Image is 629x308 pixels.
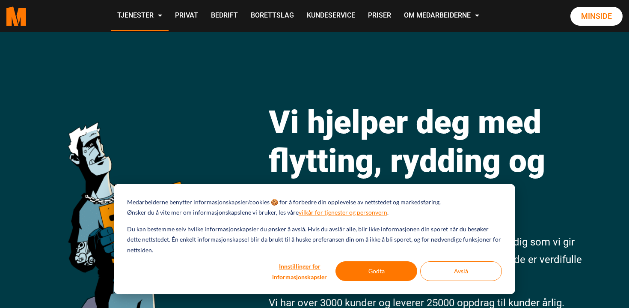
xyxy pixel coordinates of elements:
button: Innstillinger for informasjonskapsler [267,261,332,281]
a: Borettslag [244,1,300,31]
p: Medarbeiderne benytter informasjonskapsler/cookies 🍪 for å forbedre din opplevelse av nettstedet ... [127,197,441,208]
div: Cookie banner [114,184,515,294]
a: Bedrift [205,1,244,31]
button: Godta [335,261,417,281]
a: vilkår for tjenester og personvern [299,207,387,218]
a: Kundeservice [300,1,362,31]
p: Ønsker du å vite mer om informasjonskapslene vi bruker, les våre . [127,207,389,218]
a: Minside [570,7,623,26]
h1: Vi hjelper deg med flytting, rydding og avfallskjøring [269,103,623,218]
a: Om Medarbeiderne [398,1,486,31]
a: Privat [169,1,205,31]
p: Du kan bestemme selv hvilke informasjonskapsler du ønsker å avslå. Hvis du avslår alle, blir ikke... [127,224,502,256]
a: Tjenester [111,1,169,31]
button: Avslå [420,261,502,281]
a: Priser [362,1,398,31]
